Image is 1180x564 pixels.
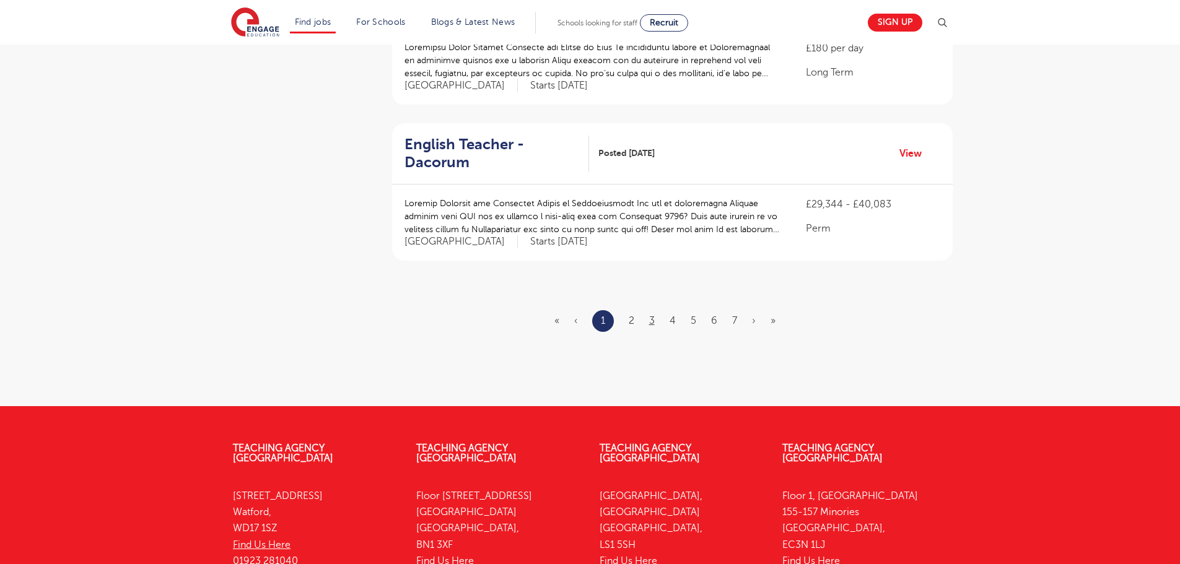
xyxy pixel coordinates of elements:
[404,235,518,248] span: [GEOGRAPHIC_DATA]
[732,315,737,326] a: 7
[649,315,655,326] a: 3
[806,41,940,56] p: £180 per day
[530,79,588,92] p: Starts [DATE]
[404,41,782,80] p: Loremipsu Dolor Sitamet Consecte adi Elitse do Eius Te incididuntu labore et Doloremagnaal en adm...
[806,65,940,80] p: Long Term
[404,197,782,236] p: Loremip Dolorsit ame Consectet Adipis el Seddoeiusmodt Inc utl et doloremagna Aliquae adminim ven...
[233,539,291,550] a: Find Us Here
[404,136,589,171] a: English Teacher - Dacorum
[670,315,676,326] a: 4
[629,315,634,326] a: 2
[899,145,931,162] a: View
[640,14,688,32] a: Recruit
[782,443,883,464] a: Teaching Agency [GEOGRAPHIC_DATA]
[601,313,605,329] a: 1
[806,197,940,212] p: £29,344 - £40,083
[771,315,776,326] a: Last
[416,443,517,464] a: Teaching Agency [GEOGRAPHIC_DATA]
[600,443,700,464] a: Teaching Agency [GEOGRAPHIC_DATA]
[295,17,331,27] a: Find jobs
[404,79,518,92] span: [GEOGRAPHIC_DATA]
[752,315,756,326] a: Next
[806,221,940,236] p: Perm
[574,315,577,326] span: ‹
[233,443,333,464] a: Teaching Agency [GEOGRAPHIC_DATA]
[404,136,579,171] h2: English Teacher - Dacorum
[554,315,559,326] span: «
[557,19,637,27] span: Schools looking for staff
[431,17,515,27] a: Blogs & Latest News
[356,17,405,27] a: For Schools
[598,147,655,160] span: Posted [DATE]
[650,18,678,27] span: Recruit
[711,315,717,326] a: 6
[868,14,922,32] a: Sign up
[691,315,696,326] a: 5
[231,7,279,38] img: Engage Education
[530,235,588,248] p: Starts [DATE]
